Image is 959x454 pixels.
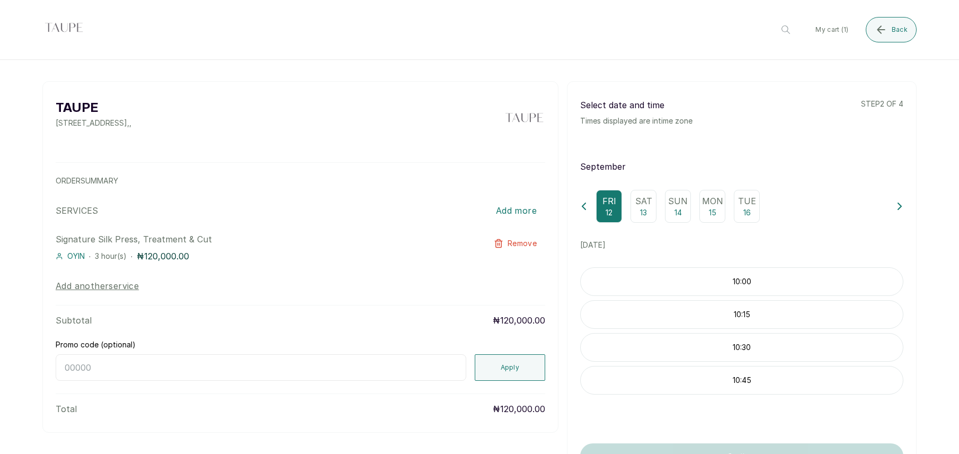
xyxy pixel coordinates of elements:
[56,403,77,415] p: Total
[581,342,903,353] p: 10:30
[56,118,131,128] p: [STREET_ADDRESS] , ,
[580,240,903,250] p: [DATE]
[709,207,716,218] p: 15
[56,339,136,350] label: Promo code (optional)
[581,276,903,287] p: 10:00
[56,176,545,186] p: ORDER SUMMARY
[861,99,903,109] p: step 2 of 4
[56,314,92,327] p: Subtotal
[56,354,466,381] input: 00000
[56,99,131,118] h2: TAUPE
[866,17,917,42] button: Back
[674,207,682,218] p: 14
[485,233,545,254] button: Remove
[602,195,616,207] p: Fri
[635,195,652,207] p: Sat
[56,280,139,292] button: Add anotherservice
[56,250,447,263] div: · ·
[702,195,723,207] p: Mon
[668,195,688,207] p: Sun
[493,314,545,327] p: ₦120,000.00
[42,8,85,51] img: business logo
[738,195,756,207] p: Tue
[56,233,447,246] p: Signature Silk Press, Treatment & Cut
[475,354,546,381] button: Apply
[137,250,189,263] p: ₦120,000.00
[743,207,751,218] p: 16
[807,17,857,42] button: My cart (1)
[580,116,692,126] p: Times displayed are in time zone
[580,99,692,111] p: Select date and time
[508,238,537,249] span: Remove
[67,251,85,261] span: OYIN
[493,403,545,415] p: ₦120,000.00
[606,207,612,218] p: 12
[503,99,545,141] img: business logo
[581,309,903,320] p: 10:15
[487,199,545,222] button: Add more
[580,160,903,173] p: September
[581,375,903,386] p: 10:45
[95,251,127,260] span: 3 hour(s)
[56,204,98,217] p: SERVICES
[640,207,647,218] p: 13
[892,25,908,34] span: Back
